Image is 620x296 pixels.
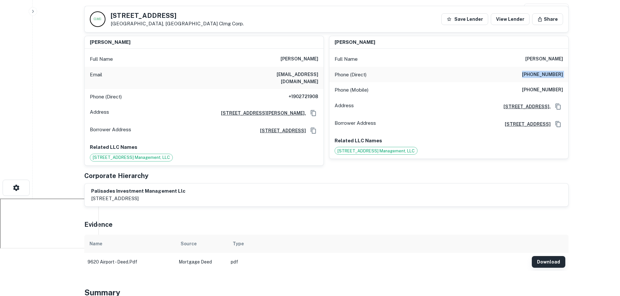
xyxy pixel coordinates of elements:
a: [STREET_ADDRESS] [500,121,551,128]
button: Download [532,256,565,268]
p: [STREET_ADDRESS] [91,195,186,202]
button: Copy Address [309,126,318,135]
p: Email [90,71,102,85]
th: Type [227,235,529,253]
p: Full Name [335,55,358,63]
p: Full Name [90,55,113,63]
div: Source [181,240,197,248]
p: Borrower Address [335,119,376,129]
th: Source [175,235,227,253]
h5: [STREET_ADDRESS] [111,12,244,19]
span: [STREET_ADDRESS] Management, LLC [335,148,417,154]
a: [STREET_ADDRESS][PERSON_NAME], [216,109,306,117]
td: Mortgage Deed [175,253,227,271]
h4: Buyer Details [84,4,135,15]
td: 9620 airport - deed.pdf [84,253,175,271]
p: Phone (Direct) [335,71,366,79]
div: Type [233,240,244,248]
h6: [PERSON_NAME] [90,39,131,46]
button: Copy Address [309,108,318,118]
h6: +1902721908 [279,93,318,101]
p: [GEOGRAPHIC_DATA], [GEOGRAPHIC_DATA] [111,21,244,27]
h6: [PHONE_NUMBER] [522,71,563,79]
h6: [PERSON_NAME] [335,39,375,46]
div: Name [90,240,102,248]
th: Name [84,235,175,253]
button: Share [532,13,563,25]
p: Phone (Mobile) [335,86,368,94]
span: [STREET_ADDRESS] Management, LLC [90,154,172,161]
a: View Lender [491,13,530,25]
p: Address [90,108,109,118]
h5: Corporate Hierarchy [84,171,148,181]
h6: [PHONE_NUMBER] [522,86,563,94]
h6: palisades investment management llc [91,187,186,195]
td: pdf [227,253,529,271]
p: Phone (Direct) [90,93,122,101]
a: [STREET_ADDRESS] [255,127,306,134]
p: Address [335,102,354,111]
button: Copy Address [553,119,563,129]
h6: [PERSON_NAME] [525,55,563,63]
button: Copy Address [553,102,563,111]
div: scrollable content [84,235,569,271]
a: [STREET_ADDRESS], [498,103,551,110]
a: Clmg Corp. [219,21,244,26]
h6: [EMAIL_ADDRESS][DOMAIN_NAME] [240,71,318,85]
h6: [PERSON_NAME] [281,55,318,63]
button: Save Lender [441,13,488,25]
p: Related LLC Names [90,143,318,151]
p: Borrower Address [90,126,131,135]
p: Related LLC Names [335,137,563,145]
iframe: Chat Widget [587,244,620,275]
